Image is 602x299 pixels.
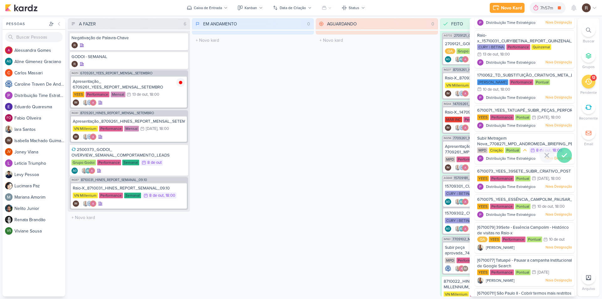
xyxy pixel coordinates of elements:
div: Colaboradores: Iara Santos, Caroline Traven De Andrade, Alessandra Gomes [81,134,96,140]
div: Criador(a): Isabella Machado Guimarães [445,125,451,131]
img: Distribuição Time Estratégico [5,92,13,99]
img: Alessandra Gomes [89,168,95,174]
div: Aline Gimenez Graciano [458,199,465,205]
img: Distribuição Time Estratégico [477,94,483,101]
div: 6 [181,21,189,27]
img: Iara Santos [455,199,461,205]
div: Semanal [124,193,141,198]
img: Caroline Traven De Andrade [445,265,451,272]
div: Criador(a): Aline Gimenez Graciano [445,199,451,205]
span: Distribuição Time Estratégico [486,212,536,217]
span: 8709261_HINES_REPORT_MENSAL_SETEMBRO [80,111,154,115]
img: Alessandra Gomes [462,164,468,171]
p: FO [7,116,11,120]
p: Nova Designação [546,60,572,65]
p: AG [446,58,450,61]
p: IM [446,92,450,95]
div: Aline Gimenez Graciano [445,199,451,205]
div: C a r o l i n e T r a v e n D e A n d r a d e [14,81,65,88]
div: Isabella Machado Guimarães [445,90,451,97]
div: , 18:00 [549,115,561,120]
div: Performance [490,270,514,275]
div: Isabella Machado Guimarães [73,134,79,140]
div: [PERSON_NAME] [477,79,508,85]
div: 13 de out [132,93,148,97]
div: Mensal [111,92,125,97]
span: 1710062_TD_SUBSTITUIÇÃO_CRIATIVOS_META_LCSA [477,73,581,78]
img: Caroline Traven De Andrade [458,90,465,97]
div: , 18:00 [549,177,561,181]
div: Aline Gimenez Graciano [458,56,465,62]
input: + Novo kard [193,36,313,45]
img: Caroline Traven De Andrade [86,99,92,106]
div: Fabio Oliveira [5,114,13,122]
img: Rafael Dornelles [582,3,591,12]
div: Colaboradores: Iara Santos, Aline Gimenez Graciano, Alessandra Gomes [80,168,95,174]
p: IM [446,126,450,130]
div: R e n a t a B r a n d ã o [14,216,65,223]
img: Iara Santos [455,265,461,272]
div: Pessoas [5,21,48,27]
div: Semanal [122,160,139,165]
div: VN Millenium [73,126,98,131]
div: Performance [99,193,123,198]
div: 10 de out [549,238,565,242]
div: Grupo Godoi [457,48,481,54]
div: Colaboradores: Iara Santos, Aline Gimenez Graciano, Alessandra Gomes [453,199,468,205]
div: Performance [463,117,487,122]
div: Performance [510,79,533,85]
div: [DATE] [146,127,157,131]
div: I s a b e l l a M a c h a d o G u i m a r ã e s [14,137,65,144]
span: 8709261_HINES_REPORT_SEMANAL_02.10 [453,68,520,72]
div: V i v i a n e S o u s a [14,228,65,234]
li: Ctrl + F [578,23,599,44]
div: L e t i c i a T r i u m p h o [14,160,65,167]
span: [6710079] 39Sete - Essência Campolim - Histórico de visitas no Raio-x [477,225,569,236]
div: QA [445,48,455,54]
img: Iara Santos [82,200,89,207]
img: Alessandra Gomes [462,226,468,232]
div: MAR INC [445,117,462,122]
div: , 18:00 [148,93,159,97]
div: 0 [305,21,313,27]
div: I a r a S a n t o s [14,126,65,133]
div: Isabella Machado Guimarães [445,164,451,171]
span: AG732 [443,34,453,37]
span: Distribuição Time Estratégico [486,20,536,25]
div: YEES [477,176,489,181]
span: IM261 [71,111,79,115]
div: Criador(a): Aline Gimenez Graciano [445,56,451,62]
div: 8 de out [536,148,551,152]
span: IM244 [443,102,452,106]
img: Alessandra Gomes [462,56,468,62]
div: Aline Gimenez Graciano [445,226,451,232]
img: Distribuição Time Estratégico [477,211,483,218]
div: Aline Gimenez Graciano [71,168,78,174]
div: Performance [86,92,109,97]
input: + Novo kard [317,36,437,45]
span: IM287 [71,178,80,182]
p: AG [73,169,77,173]
img: Iara Santos [455,90,461,97]
div: A l e s s a n d r a G o m e s [14,47,65,54]
div: Colaboradores: Iara Santos, Caroline Traven De Andrade, Alessandra Gomes [81,99,96,106]
div: Criador(a): Isabella Machado Guimarães [445,164,451,171]
div: , 18:00 [499,88,510,92]
p: Grupos [582,64,595,70]
p: Arquivo [582,286,595,291]
span: Raio-x_15710031_CURY|BETINA_REPORT_QUINZENAL_14.10 [477,33,583,44]
div: YEES [477,115,489,120]
div: Performance [502,237,525,242]
span: Distribuição Time Estratégico [486,95,536,100]
img: Iara Santos [5,125,13,133]
div: VN Millenium [444,291,469,297]
div: Subir peça aprovada_7409121_MPD_MOST_DESDOBRAMENTO_CRIATIVOS [445,245,557,256]
div: Isabella Machado Guimarães [462,265,468,272]
div: CURY | BETINA [445,218,473,223]
p: VS [7,229,11,233]
div: Apresentação_ 7709261_MPD_REPORT_MENSAL_SETEMBRO [445,144,557,155]
div: MPD [445,157,455,162]
p: IM [446,166,450,169]
img: Iara Santos [82,99,89,106]
img: Leticia Triumpho [5,159,13,167]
